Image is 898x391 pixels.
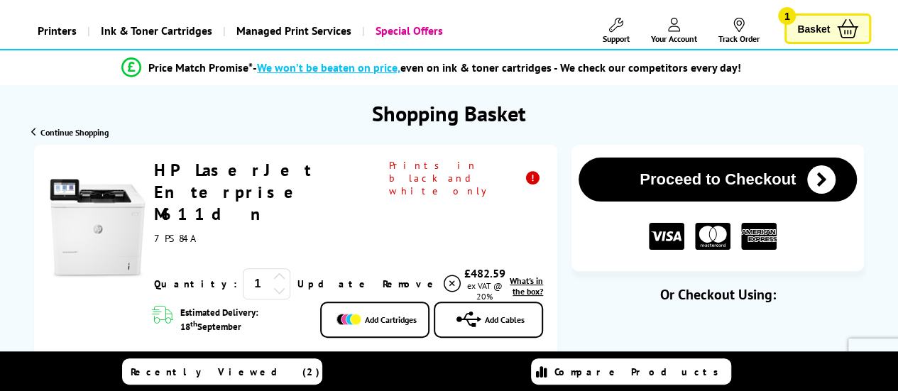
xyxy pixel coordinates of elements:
[718,18,760,44] a: Track Order
[784,13,871,44] a: Basket 1
[180,307,306,333] span: Estimated Delivery: 18 September
[510,275,543,297] span: What's in the box?
[148,60,253,75] span: Price Match Promise*
[257,60,400,75] span: We won’t be beaten on price,
[579,158,857,202] button: Proceed to Checkout
[571,285,864,304] div: Or Checkout Using:
[603,18,630,44] a: Support
[87,13,223,49] a: Ink & Toner Cartridges
[122,358,322,385] a: Recently Viewed (2)
[7,55,855,80] li: modal_Promise
[190,319,197,329] sup: th
[554,365,726,378] span: Compare Products
[131,365,320,378] span: Recently Viewed (2)
[223,13,362,49] a: Managed Print Services
[382,273,462,294] a: Delete item from your basket
[253,60,741,75] div: - even on ink & toner cartridges - We check our competitors every day!
[651,33,697,44] span: Your Account
[576,326,860,375] iframe: PayPal
[154,232,195,245] span: 7PS84A
[797,19,830,38] span: Basket
[27,13,87,49] a: Printers
[297,277,371,290] a: Update
[531,358,731,385] a: Compare Products
[462,266,506,280] div: £482.59
[649,223,684,250] img: VISA
[485,314,525,325] span: Add Cables
[651,18,697,44] a: Your Account
[40,127,109,138] span: Continue Shopping
[336,314,361,325] img: Add Cartridges
[154,159,312,225] a: HP LaserJet Enterprise M611dn
[603,33,630,44] span: Support
[372,99,526,127] h1: Shopping Basket
[382,277,438,290] span: Remove
[48,179,147,277] img: HP LaserJet Enterprise M611dn
[466,280,502,302] span: ex VAT @ 20%
[778,7,796,25] span: 1
[506,275,543,297] a: lnk_inthebox
[31,127,109,138] a: Continue Shopping
[695,223,730,250] img: MASTER CARD
[154,277,237,290] span: Quantity:
[365,314,417,325] span: Add Cartridges
[741,223,777,250] img: American Express
[389,159,543,197] span: Prints in black and white only
[362,13,454,49] a: Special Offers
[101,13,212,49] span: Ink & Toner Cartridges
